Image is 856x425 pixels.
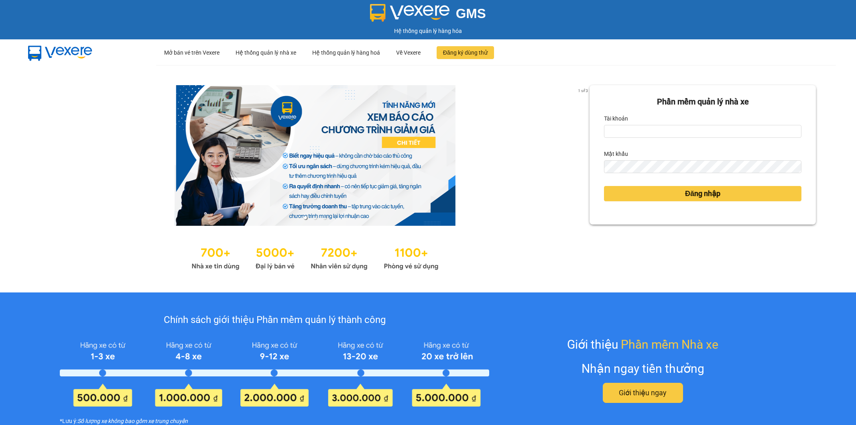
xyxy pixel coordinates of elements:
img: policy-intruduce-detail.png [60,338,489,407]
span: Giới thiệu ngay [619,387,667,398]
p: 1 of 3 [575,85,590,96]
span: Phần mềm Nhà xe [621,335,718,354]
input: Mật khẩu [604,160,801,173]
li: slide item 1 [304,216,307,219]
a: GMS [370,12,486,18]
div: Phần mềm quản lý nhà xe [604,96,801,108]
span: Đăng ký dùng thử [443,48,488,57]
span: Đăng nhập [685,188,720,199]
button: Giới thiệu ngay [603,383,683,403]
label: Mật khẩu [604,147,628,160]
img: Statistics.png [191,242,439,272]
div: Nhận ngay tiền thưởng [582,359,704,378]
button: previous slide / item [40,85,51,226]
div: Hệ thống quản lý hàng hóa [2,27,854,35]
div: Hệ thống quản lý hàng hoá [312,40,380,65]
div: Chính sách giới thiệu Phần mềm quản lý thành công [60,313,489,328]
img: mbUUG5Q.png [20,39,100,66]
button: next slide / item [578,85,590,226]
li: slide item 2 [313,216,317,219]
button: Đăng ký dùng thử [437,46,494,59]
span: GMS [456,6,486,21]
label: Tài khoản [604,112,628,125]
input: Tài khoản [604,125,801,138]
div: Về Vexere [396,40,421,65]
button: Đăng nhập [604,186,801,201]
div: Mở bán vé trên Vexere [164,40,220,65]
div: Hệ thống quản lý nhà xe [236,40,296,65]
li: slide item 3 [323,216,326,219]
img: logo 2 [370,4,449,22]
div: Giới thiệu [567,335,718,354]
